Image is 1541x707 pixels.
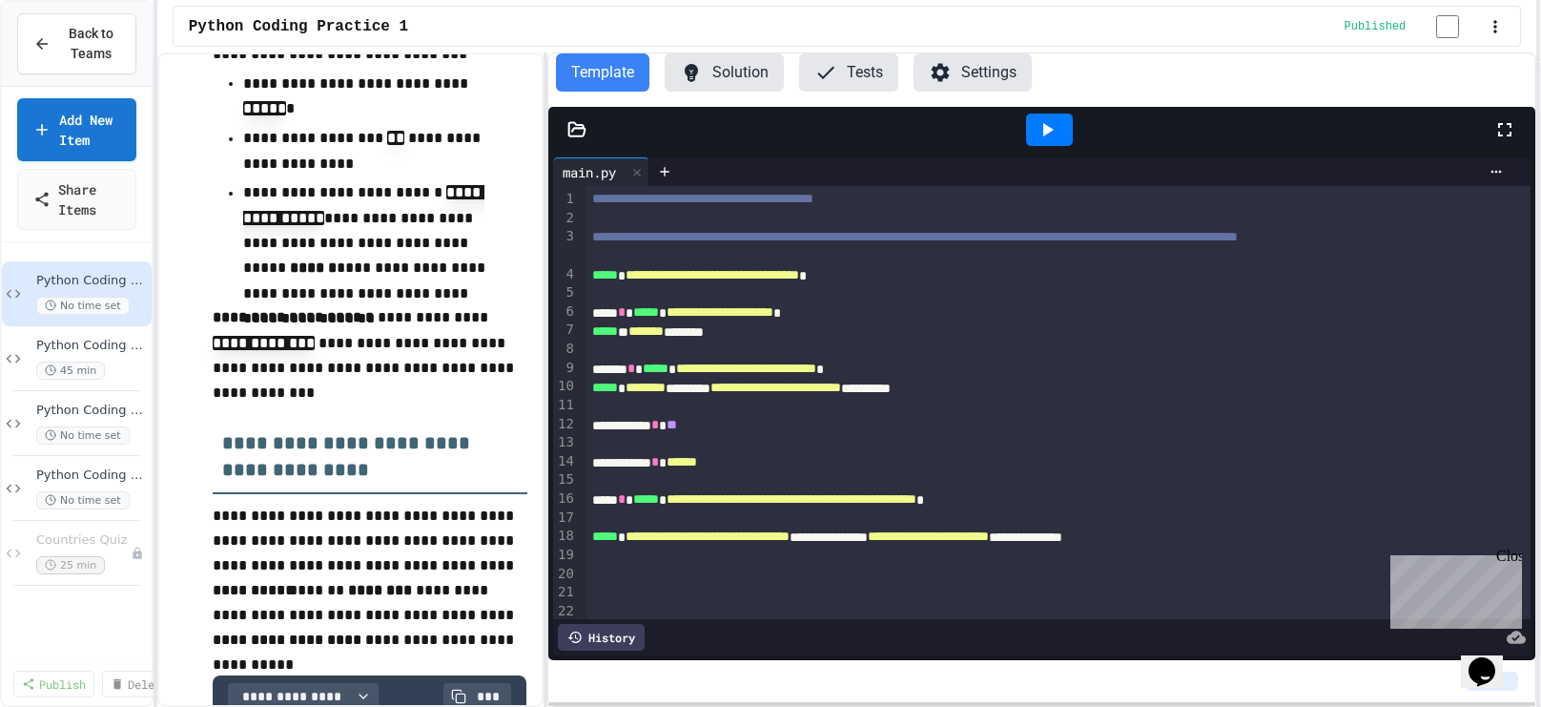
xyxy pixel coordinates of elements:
button: Solution [665,53,784,92]
div: 5 [553,283,577,302]
iframe: chat widget [1461,631,1522,688]
div: 9 [553,359,577,378]
div: 15 [553,470,577,489]
div: 19 [553,546,577,565]
div: 16 [553,489,577,509]
div: 7 [553,321,577,340]
div: 12 [553,415,577,434]
div: 1 [553,190,577,209]
iframe: chat widget [1383,548,1522,629]
div: 14 [553,452,577,471]
span: Python Coding Practice 1 [36,273,148,289]
span: No time set [36,297,130,315]
div: 8 [553,340,577,359]
div: 10 [553,377,577,396]
div: 21 [553,583,577,602]
span: Countries Quiz [36,532,131,549]
div: Chat with us now!Close [8,8,132,121]
div: 20 [553,565,577,584]
div: 6 [553,302,577,322]
input: publish toggle [1413,15,1482,38]
div: 4 [553,265,577,284]
button: Settings [914,53,1032,92]
span: No time set [36,491,130,509]
div: 3 [553,227,577,264]
div: 2 [553,209,577,228]
span: Python Coding Practice 2 [36,338,148,354]
div: main.py [553,157,649,186]
div: History [558,624,645,651]
span: Python Coding Practice 3 [36,403,148,419]
span: 45 min [36,362,105,380]
button: Back to Teams [17,13,136,74]
div: 13 [553,433,577,452]
a: Delete [102,671,176,697]
a: Share Items [17,169,136,230]
div: 17 [553,509,577,528]
span: Python Coding Practice 1 [189,15,408,38]
a: Publish [13,671,94,697]
div: 22 [553,602,577,621]
a: Add New Item [17,98,136,161]
div: Content is published and visible to students [1345,14,1483,38]
span: Python Coding Practice 4 [36,468,148,484]
span: Published [1345,19,1407,34]
div: main.py [553,162,626,182]
span: No time set [36,426,130,445]
div: Unpublished [131,547,144,560]
button: Template [556,53,649,92]
button: Tests [799,53,898,92]
span: 25 min [36,556,105,574]
div: 11 [553,396,577,415]
div: 18 [553,527,577,546]
span: Back to Teams [62,24,120,64]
